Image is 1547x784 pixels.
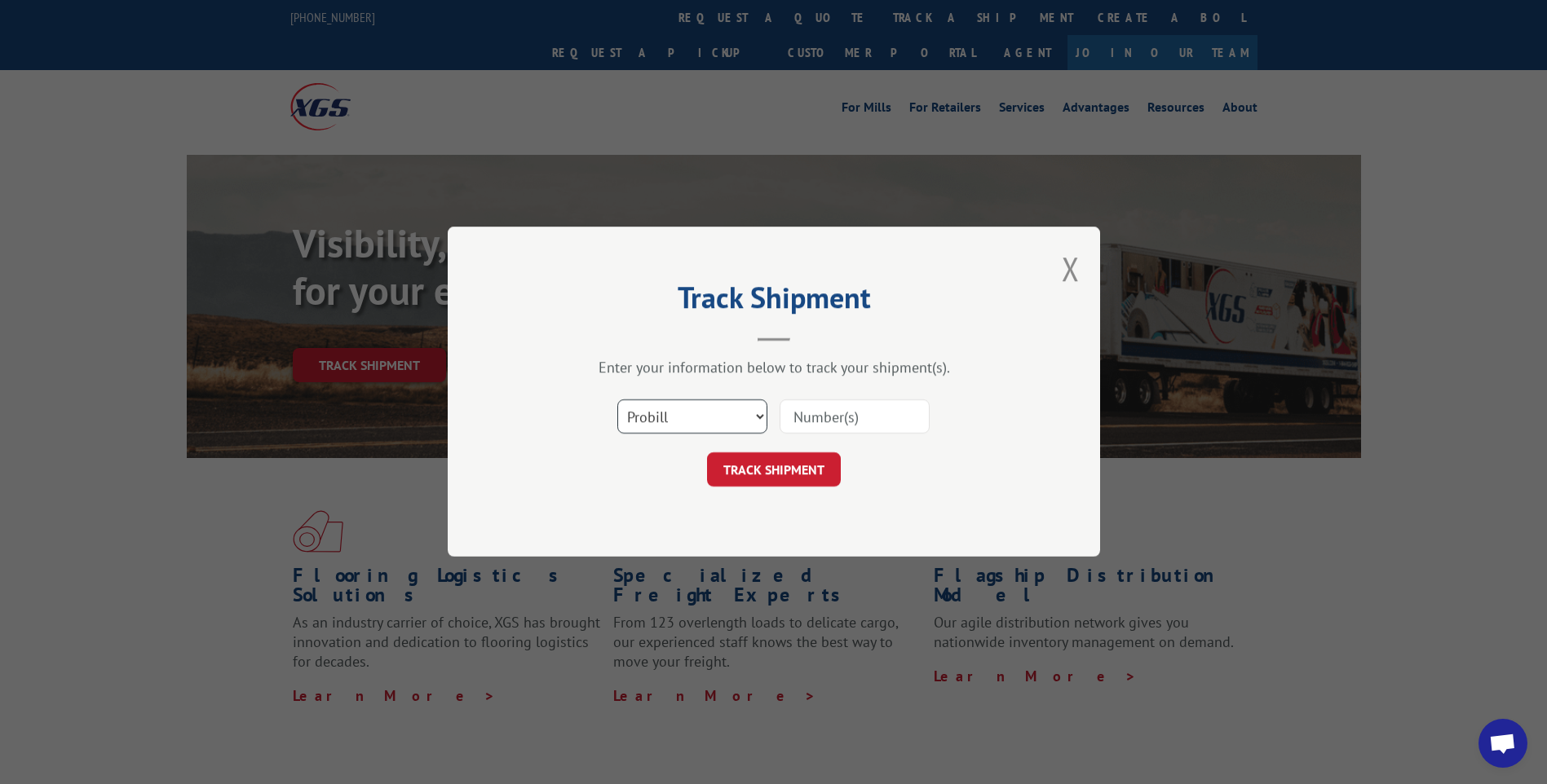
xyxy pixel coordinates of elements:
input: Number(s) [780,400,930,434]
div: Enter your information below to track your shipment(s). [529,359,1019,377]
button: Close modal [1062,247,1080,290]
div: Open chat [1478,719,1527,768]
button: TRACK SHIPMENT [707,453,841,487]
h2: Track Shipment [529,286,1019,317]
